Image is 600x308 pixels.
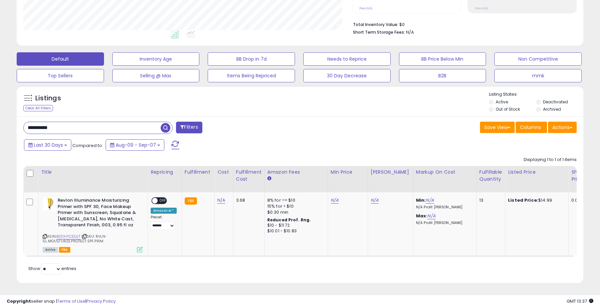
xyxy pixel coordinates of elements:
[543,99,568,105] label: Deactivated
[406,29,414,35] span: N/A
[236,197,259,203] div: 3.68
[267,203,323,209] div: 15% for > $10
[34,142,63,148] span: Last 30 Days
[371,197,379,204] a: N/A
[571,197,582,203] div: 0.00
[185,197,197,205] small: FBA
[43,197,56,211] img: 41OHboGIzNL._SL40_.jpg
[353,22,398,27] b: Total Inventory Value:
[331,197,339,204] a: N/A
[236,169,262,183] div: Fulfillment Cost
[7,298,31,304] strong: Copyright
[217,197,225,204] a: N/A
[112,69,200,82] button: Selling @ Max
[72,142,103,149] span: Compared to:
[267,223,323,228] div: $10 - $11.72
[116,142,156,148] span: Aug-09 - Sep-07
[475,6,488,10] small: Prev: N/A
[508,197,538,203] b: Listed Price:
[426,197,434,204] a: N/A
[303,52,391,66] button: Needs to Reprice
[479,169,502,183] div: Fulfillable Quantity
[217,169,230,176] div: Cost
[17,69,104,82] button: Top Sellers
[24,139,71,151] button: Last 30 Days
[567,298,593,304] span: 2025-10-8 13:37 GMT
[112,52,200,66] button: Inventory Age
[56,234,80,239] a: B0DHYC5DJT
[416,197,426,203] b: Min:
[267,209,323,215] div: $0.30 min
[7,298,116,305] div: seller snap | |
[158,198,168,204] span: OFF
[176,122,202,133] button: Filters
[353,20,572,28] li: $0
[58,197,139,230] b: Revlon Illuminance Moisturizing Primer with SPF 30, Face Makeup Primer with Sunscreen, Squalane &...
[23,105,53,111] div: Clear All Filters
[371,169,410,176] div: [PERSON_NAME]
[43,197,143,252] div: ASIN:
[35,94,61,103] h5: Listings
[399,69,486,82] button: B2B
[43,234,107,244] span: | SKU: RVLN-ILL.MOUSTURZE.PROTECT.SPF.PRIM
[548,122,577,133] button: Actions
[59,247,70,253] span: FBA
[208,69,295,82] button: Items Being Repriced
[267,176,271,182] small: Amazon Fees.
[267,197,323,203] div: 8% for <= $10
[106,139,164,151] button: Aug-09 - Sep-07
[496,99,508,105] label: Active
[520,124,541,131] span: Columns
[267,228,323,234] div: $10.01 - $10.83
[416,221,471,225] p: N/A Profit [PERSON_NAME]
[543,106,561,112] label: Archived
[416,169,474,176] div: Markup on Cost
[524,157,577,163] div: Displaying 1 to 1 of 1 items
[489,91,583,98] p: Listing States:
[28,265,76,272] span: Show: entries
[508,197,563,203] div: $14.99
[43,247,58,253] span: All listings currently available for purchase on Amazon
[267,169,325,176] div: Amazon Fees
[427,213,435,219] a: N/A
[57,298,85,304] a: Terms of Use
[359,6,372,10] small: Prev: N/A
[41,169,145,176] div: Title
[494,69,582,82] button: mmk
[267,217,311,223] b: Reduced Prof. Rng.
[303,69,391,82] button: 30 Day Decrease
[494,52,582,66] button: Non Competitive
[416,213,428,219] b: Max:
[151,215,177,230] div: Preset:
[571,169,585,183] div: Ship Price
[151,208,177,214] div: Amazon AI *
[479,197,500,203] div: 13
[413,166,476,192] th: The percentage added to the cost of goods (COGS) that forms the calculator for Min & Max prices.
[508,169,566,176] div: Listed Price
[480,122,515,133] button: Save View
[17,52,104,66] button: Default
[208,52,295,66] button: BB Drop in 7d
[516,122,547,133] button: Columns
[353,29,405,35] b: Short Term Storage Fees:
[151,169,179,176] div: Repricing
[416,205,471,210] p: N/A Profit [PERSON_NAME]
[331,169,365,176] div: Min Price
[496,106,520,112] label: Out of Stock
[86,298,116,304] a: Privacy Policy
[399,52,486,66] button: BB Price Below Min
[185,169,212,176] div: Fulfillment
